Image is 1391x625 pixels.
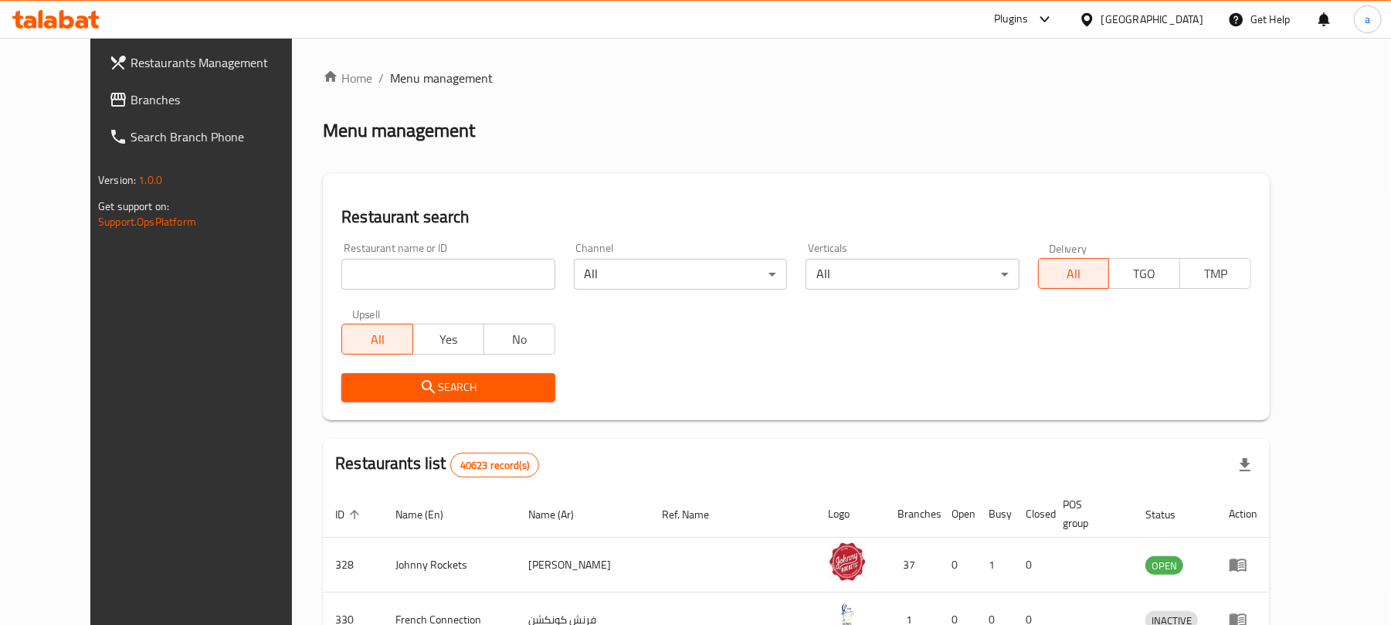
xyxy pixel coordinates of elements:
[131,53,310,72] span: Restaurants Management
[1038,258,1110,289] button: All
[451,458,538,473] span: 40623 record(s)
[383,538,516,593] td: Johnny Rockets
[341,324,413,355] button: All
[1013,538,1050,593] td: 0
[885,491,939,538] th: Branches
[663,505,730,524] span: Ref. Name
[1145,556,1183,575] div: OPEN
[939,491,976,538] th: Open
[97,118,323,155] a: Search Branch Phone
[412,324,484,355] button: Yes
[994,10,1028,29] div: Plugins
[516,538,650,593] td: [PERSON_NAME]
[378,69,384,87] li: /
[483,324,555,355] button: No
[335,452,539,477] h2: Restaurants list
[976,538,1013,593] td: 1
[1115,263,1174,285] span: TGO
[1229,555,1257,574] div: Menu
[138,170,162,190] span: 1.0.0
[450,453,539,477] div: Total records count
[341,259,555,290] input: Search for restaurant name or ID..
[1186,263,1245,285] span: TMP
[335,505,365,524] span: ID
[1145,557,1183,575] span: OPEN
[1145,505,1196,524] span: Status
[528,505,594,524] span: Name (Ar)
[354,378,542,397] span: Search
[97,44,323,81] a: Restaurants Management
[98,170,136,190] span: Version:
[348,328,407,351] span: All
[1045,263,1104,285] span: All
[323,538,383,593] td: 328
[352,308,381,319] label: Upsell
[828,542,867,581] img: Johnny Rockets
[885,538,939,593] td: 37
[1101,11,1203,28] div: [GEOGRAPHIC_DATA]
[1049,243,1087,253] label: Delivery
[131,90,310,109] span: Branches
[97,81,323,118] a: Branches
[1365,11,1370,28] span: a
[1226,447,1264,484] div: Export file
[1179,258,1251,289] button: TMP
[976,491,1013,538] th: Busy
[395,505,463,524] span: Name (En)
[419,328,478,351] span: Yes
[98,212,196,232] a: Support.OpsPlatform
[816,491,885,538] th: Logo
[323,69,1270,87] nav: breadcrumb
[1063,495,1114,532] span: POS group
[939,538,976,593] td: 0
[806,259,1019,290] div: All
[341,373,555,402] button: Search
[323,118,475,143] h2: Menu management
[131,127,310,146] span: Search Branch Phone
[1013,491,1050,538] th: Closed
[574,259,787,290] div: All
[1108,258,1180,289] button: TGO
[490,328,549,351] span: No
[98,196,169,216] span: Get support on:
[341,206,1251,229] h2: Restaurant search
[1216,491,1270,538] th: Action
[390,69,493,87] span: Menu management
[323,69,372,87] a: Home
